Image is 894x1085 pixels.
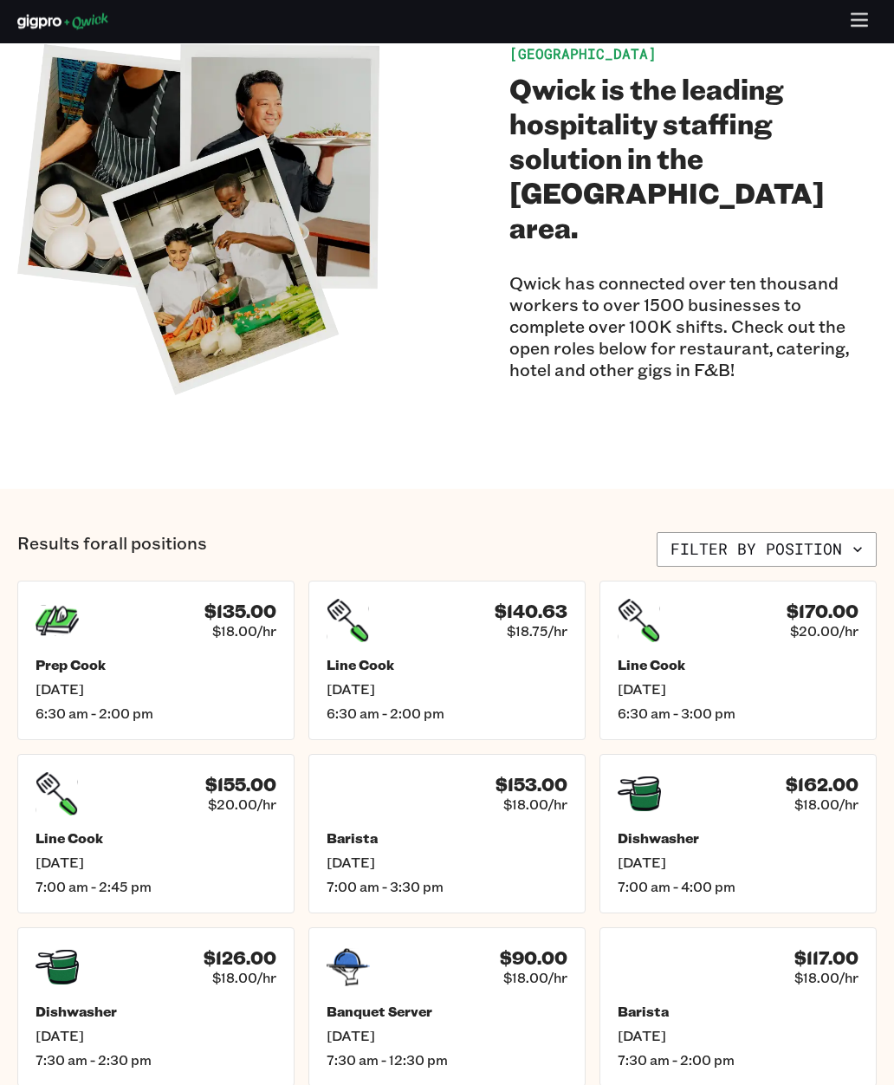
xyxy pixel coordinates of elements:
h5: Prep Cook [36,657,276,674]
h4: $90.00 [500,948,567,970]
span: $18.00/hr [503,970,567,987]
button: Filter by position [657,533,877,568]
span: [DATE] [618,1028,858,1045]
a: $135.00$18.00/hrPrep Cook[DATE]6:30 am - 2:00 pm [17,581,295,741]
span: $18.00/hr [212,623,276,640]
span: $18.75/hr [507,623,567,640]
span: 7:00 am - 4:00 pm [618,879,858,896]
span: [GEOGRAPHIC_DATA] [509,45,657,63]
span: $18.00/hr [503,796,567,814]
h4: $117.00 [794,948,858,970]
h4: $153.00 [496,775,567,796]
span: 7:30 am - 2:00 pm [618,1052,858,1069]
h5: Line Cook [36,830,276,848]
span: [DATE] [36,1028,276,1045]
p: Results for all positions [17,533,207,568]
h4: $135.00 [204,601,276,623]
h4: $155.00 [205,775,276,796]
span: 7:30 am - 2:30 pm [36,1052,276,1069]
span: $18.00/hr [794,970,858,987]
span: $20.00/hr [208,796,276,814]
span: 6:30 am - 2:00 pm [36,705,276,723]
span: [DATE] [327,1028,567,1045]
h2: Qwick is the leading hospitality staffing solution in the [GEOGRAPHIC_DATA] area. [509,72,877,245]
span: 7:00 am - 2:45 pm [36,879,276,896]
span: $20.00/hr [790,623,858,640]
h5: Barista [327,830,567,848]
h4: $126.00 [204,948,276,970]
img: A collection of images of people working gigs. [17,36,385,403]
span: 6:30 am - 2:00 pm [327,705,567,723]
span: [DATE] [36,681,276,698]
a: $153.00$18.00/hrBarista[DATE]7:00 am - 3:30 pm [308,755,586,914]
span: $18.00/hr [794,796,858,814]
span: [DATE] [618,681,858,698]
h5: Dishwasher [36,1004,276,1021]
span: [DATE] [36,854,276,872]
span: 7:30 am - 12:30 pm [327,1052,567,1069]
span: 7:00 am - 3:30 pm [327,879,567,896]
h4: $140.63 [495,601,567,623]
a: $155.00$20.00/hrLine Cook[DATE]7:00 am - 2:45 pm [17,755,295,914]
a: $170.00$20.00/hrLine Cook[DATE]6:30 am - 3:00 pm [599,581,877,741]
p: Qwick has connected over ten thousand workers to over 1500 businesses to complete over 100K shift... [509,273,877,381]
span: [DATE] [327,681,567,698]
a: $162.00$18.00/hrDishwasher[DATE]7:00 am - 4:00 pm [599,755,877,914]
h5: Line Cook [618,657,858,674]
span: 6:30 am - 3:00 pm [618,705,858,723]
a: $140.63$18.75/hrLine Cook[DATE]6:30 am - 2:00 pm [308,581,586,741]
h5: Dishwasher [618,830,858,848]
h5: Line Cook [327,657,567,674]
h4: $170.00 [787,601,858,623]
h5: Banquet Server [327,1004,567,1021]
span: $18.00/hr [212,970,276,987]
h4: $162.00 [786,775,858,796]
span: [DATE] [327,854,567,872]
h5: Barista [618,1004,858,1021]
span: [DATE] [618,854,858,872]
